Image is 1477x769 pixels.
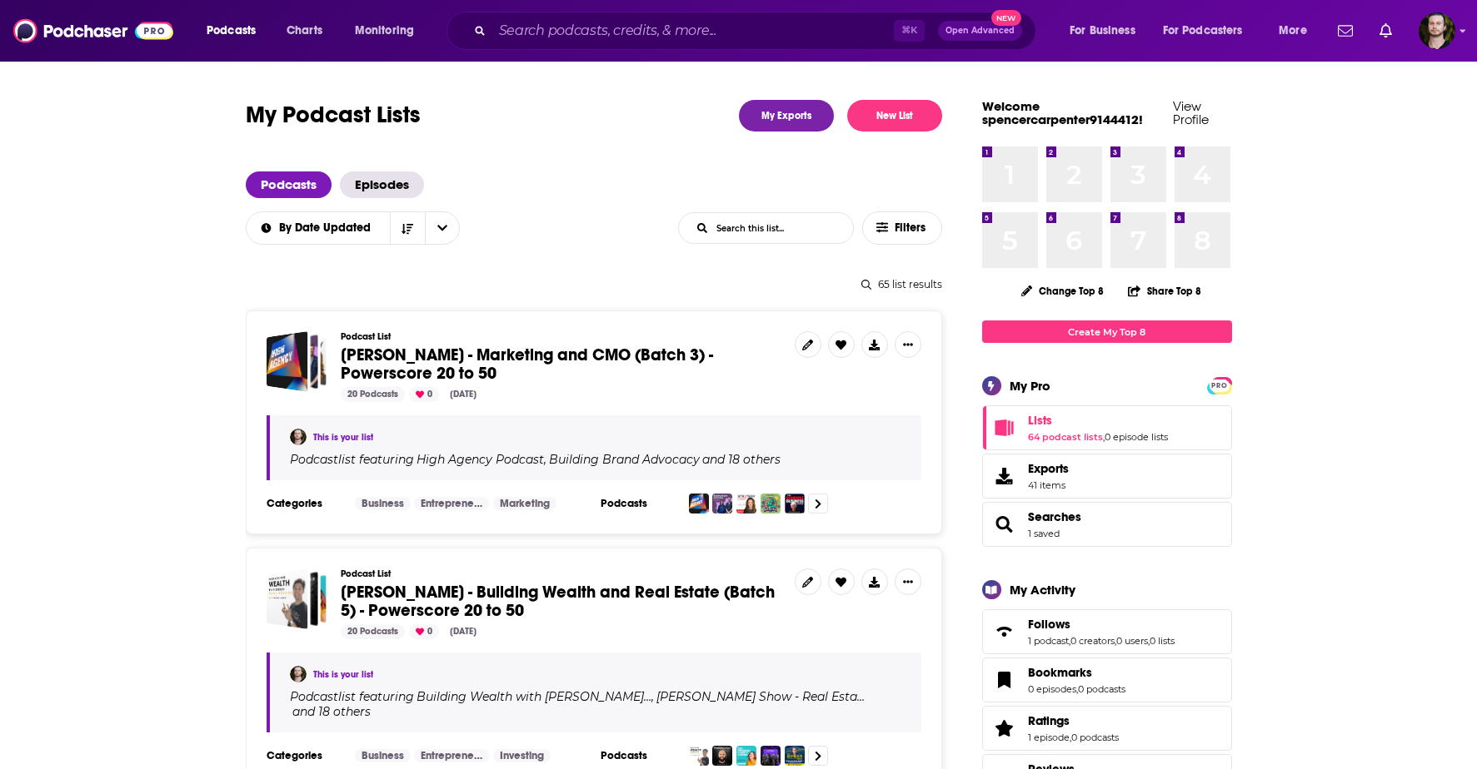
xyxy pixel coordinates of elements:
[1028,713,1119,728] a: Ratings
[862,211,942,245] button: Filters
[290,452,901,467] div: Podcast list featuring
[1419,12,1455,49] span: Logged in as OutlierAudio
[1148,635,1150,647] span: ,
[1028,617,1070,632] span: Follows
[1105,431,1168,443] a: 0 episode lists
[341,568,781,579] h3: Podcast List
[343,17,436,44] button: open menu
[1078,683,1125,695] a: 0 podcasts
[414,749,489,762] a: Entrepreneur
[414,497,489,510] a: Entrepreneur
[1279,19,1307,42] span: More
[549,453,700,466] h4: Building Brand Advocacy
[1150,635,1175,647] a: 0 lists
[1070,635,1115,647] a: 0 creators
[1028,479,1069,491] span: 41 items
[443,624,483,639] div: [DATE]
[414,690,651,703] a: Building Wealth with [PERSON_NAME]…
[1028,431,1103,443] a: 64 podcast lists
[1028,461,1069,476] span: Exports
[988,513,1021,536] a: Searches
[443,387,483,402] div: [DATE]
[946,27,1015,35] span: Open Advanced
[761,494,781,513] img: Jurassic Marketing’s Tricera-talks
[988,717,1021,740] a: Ratings
[290,666,307,682] img: spencercarpenter9144412
[292,704,371,719] p: and 18 others
[1152,17,1267,44] button: open menu
[894,20,925,42] span: ⌘ K
[1028,665,1092,680] span: Bookmarks
[761,746,781,766] img: The Color of Money | Transformative Conversations for Wealth Building
[982,320,1232,343] a: Create My Top 8
[736,494,756,513] img: StrategyCast
[1071,732,1119,743] a: 0 podcasts
[1419,12,1455,49] button: Show profile menu
[1070,732,1071,743] span: ,
[1069,635,1070,647] span: ,
[546,453,700,466] a: Building Brand Advocacy
[267,331,327,392] a: Dima Zelikman - Marketing and CMO (Batch 3) - Powerscore 20 to 50
[1331,17,1360,45] a: Show notifications dropdown
[739,100,834,131] a: My Exports
[785,494,805,513] img: Standout Business Show — Video Marketing & Content Marketing Strategy for Your Expert Business
[1028,732,1070,743] a: 1 episode
[895,222,928,234] span: Filters
[341,582,775,621] span: [PERSON_NAME] - Building Wealth and Real Estate (Batch 5) - Powerscore 20 to 50
[736,746,756,766] img: CEO Financial Clarity Corner Podcast: Money Strategy, Wealth Building, Profit and Peace of Mind f...
[1010,582,1075,598] div: My Activity
[246,211,460,245] h2: Choose List sort
[355,19,414,42] span: Monitoring
[1028,509,1081,524] span: Searches
[1058,17,1156,44] button: open menu
[1116,635,1148,647] a: 0 users
[279,222,377,234] span: By Date Updated
[785,746,805,766] img: The Deep Wealth Podcast - Unlock Your Deep Wealth—In Business and Life
[1373,17,1399,45] a: Show notifications dropdown
[341,624,405,639] div: 20 Podcasts
[988,620,1021,643] a: Follows
[267,568,327,629] a: Whitney Hutten - Building Wealth and Real Estate (Batch 5) - Powerscore 20 to 50
[1173,98,1209,127] a: View Profile
[417,453,544,466] h4: High Agency Podcast
[246,278,942,290] div: 65 list results
[355,497,411,510] a: Business
[1028,683,1076,695] a: 0 episodes
[313,432,373,443] a: This is your list
[1028,665,1125,680] a: Bookmarks
[341,387,405,402] div: 20 Podcasts
[13,15,173,47] img: Podchaser - Follow, Share and Rate Podcasts
[425,212,460,244] button: open menu
[276,17,332,44] a: Charts
[492,17,894,44] input: Search podcasts, credits, & more...
[982,502,1232,547] span: Searches
[246,171,332,198] a: Podcasts
[493,497,556,510] a: Marketing
[982,609,1232,654] span: Follows
[1210,379,1230,391] a: PRO
[267,749,342,762] h3: Categories
[341,583,781,620] a: [PERSON_NAME] - Building Wealth and Real Estate (Batch 5) - Powerscore 20 to 50
[651,689,654,704] span: ,
[195,17,277,44] button: open menu
[1028,635,1069,647] a: 1 podcast
[712,746,732,766] img: Brian Davila Show - Real Estate Investing, Building Wealth, Faith Based
[895,331,921,358] button: Show More Button
[1076,683,1078,695] span: ,
[982,98,1143,127] a: Welcome spencercarpenter9144412!
[689,494,709,513] img: High Agency Podcast
[341,345,713,384] span: [PERSON_NAME] - Marketing and CMO (Batch 3) - Powerscore 20 to 50
[245,222,390,234] button: open menu
[287,19,322,42] span: Charts
[290,429,307,445] a: spencercarpenter9144412
[1419,12,1455,49] img: User Profile
[341,331,781,342] h3: Podcast List
[656,690,865,703] h4: [PERSON_NAME] Show - Real Esta…
[340,171,424,198] span: Episodes
[601,497,676,510] h3: Podcasts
